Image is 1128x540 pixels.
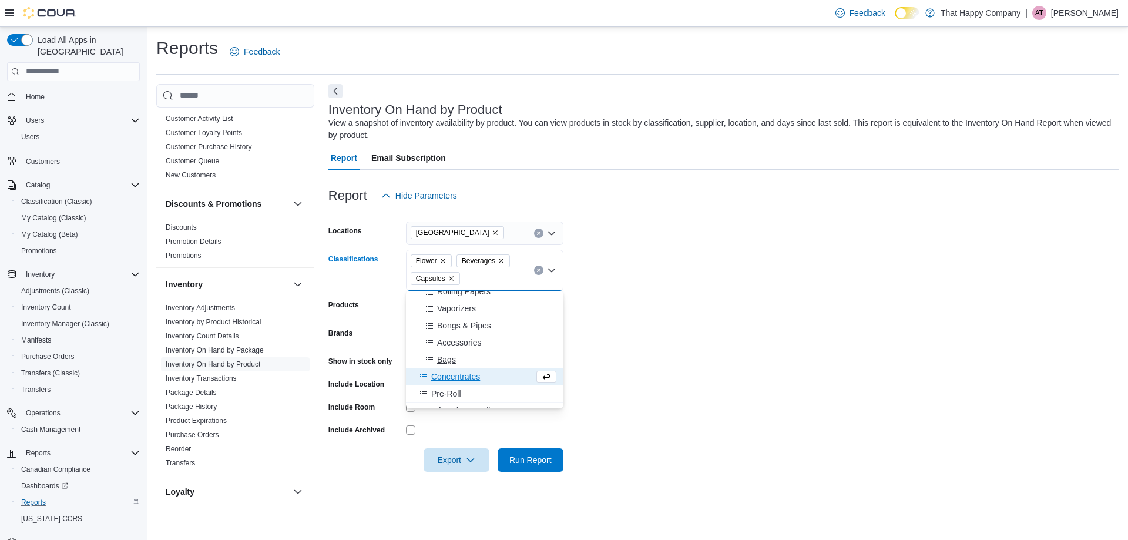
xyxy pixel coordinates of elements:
[21,498,46,507] span: Reports
[416,255,437,267] span: Flower
[21,303,71,312] span: Inventory Count
[166,198,288,210] button: Discounts & Promotions
[26,448,51,458] span: Reports
[225,40,284,63] a: Feedback
[328,189,367,203] h3: Report
[439,257,446,264] button: Remove Flower from selection in this group
[21,90,49,104] a: Home
[406,334,563,351] button: Accessories
[16,284,94,298] a: Adjustments (Classic)
[166,431,219,439] a: Purchase Orders
[406,368,563,385] button: Concentrates
[431,448,482,472] span: Export
[21,385,51,394] span: Transfers
[12,193,145,210] button: Classification (Classic)
[166,237,221,246] span: Promotion Details
[16,512,87,526] a: [US_STATE] CCRS
[16,130,140,144] span: Users
[21,89,140,104] span: Home
[26,157,60,166] span: Customers
[166,223,197,232] span: Discounts
[16,317,140,331] span: Inventory Manager (Classic)
[21,113,49,128] button: Users
[16,130,44,144] a: Users
[2,112,145,129] button: Users
[16,333,140,347] span: Manifests
[406,232,563,539] div: Choose from the following options
[291,277,305,291] button: Inventory
[16,194,140,209] span: Classification (Classic)
[416,273,445,284] span: Capsules
[166,360,260,368] a: Inventory On Hand by Product
[16,227,140,242] span: My Catalog (Beta)
[166,317,261,327] span: Inventory by Product Historical
[411,226,504,239] span: 911 Simcoe Street N
[16,422,140,437] span: Cash Management
[406,317,563,334] button: Bongs & Pipes
[16,333,56,347] a: Manifests
[166,156,219,166] span: Customer Queue
[166,417,227,425] a: Product Expirations
[33,34,140,58] span: Load All Apps in [GEOGRAPHIC_DATA]
[16,479,73,493] a: Dashboards
[16,244,62,258] a: Promotions
[166,459,195,467] a: Transfers
[2,445,145,461] button: Reports
[21,319,109,328] span: Inventory Manager (Classic)
[448,275,455,282] button: Remove Capsules from selection in this group
[26,270,55,279] span: Inventory
[16,512,140,526] span: Washington CCRS
[166,445,191,453] a: Reorder
[377,184,462,207] button: Hide Parameters
[498,448,563,472] button: Run Report
[16,244,140,258] span: Promotions
[21,368,80,378] span: Transfers (Classic)
[16,462,95,477] a: Canadian Compliance
[21,153,140,168] span: Customers
[16,350,140,364] span: Purchase Orders
[21,132,39,142] span: Users
[16,284,140,298] span: Adjustments (Classic)
[156,220,314,267] div: Discounts & Promotions
[16,366,85,380] a: Transfers (Classic)
[166,388,217,397] a: Package Details
[166,402,217,411] span: Package History
[21,481,68,491] span: Dashboards
[12,283,145,299] button: Adjustments (Classic)
[2,88,145,105] button: Home
[462,255,495,267] span: Beverages
[21,267,59,281] button: Inventory
[166,223,197,232] a: Discounts
[166,374,237,383] a: Inventory Transactions
[850,7,885,19] span: Feedback
[166,279,288,290] button: Inventory
[328,328,352,338] label: Brands
[16,211,140,225] span: My Catalog (Classic)
[437,286,491,297] span: Rolling Papers
[328,84,343,98] button: Next
[166,142,252,152] span: Customer Purchase History
[244,46,280,58] span: Feedback
[437,354,456,365] span: Bags
[547,266,556,275] button: Close list of options
[21,113,140,128] span: Users
[26,116,44,125] span: Users
[26,408,61,418] span: Operations
[492,229,499,236] button: Remove 911 Simcoe Street N from selection in this group
[166,458,195,468] span: Transfers
[12,494,145,511] button: Reports
[328,380,384,389] label: Include Location
[26,92,45,102] span: Home
[12,365,145,381] button: Transfers (Classic)
[21,465,90,474] span: Canadian Compliance
[16,383,55,397] a: Transfers
[166,115,233,123] a: Customer Activity List
[328,403,375,412] label: Include Room
[166,346,264,355] span: Inventory On Hand by Package
[156,112,314,187] div: Customer
[16,422,85,437] a: Cash Management
[291,485,305,499] button: Loyalty
[328,300,359,310] label: Products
